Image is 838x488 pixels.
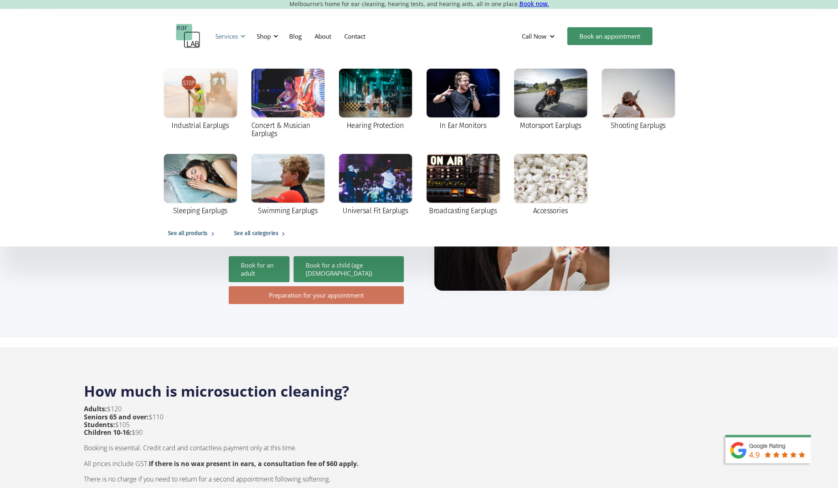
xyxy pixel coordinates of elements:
div: Hearing Protection [347,121,404,130]
div: Shooting Earplugs [611,121,666,130]
div: Call Now [522,32,547,40]
div: In Ear Monitors [439,121,486,130]
a: Industrial Earplugs [160,65,241,135]
a: Blog [283,24,308,48]
a: Book an appointment [567,27,652,45]
a: Book for an adult [229,256,289,282]
div: Broadcasting Earplugs [429,207,497,215]
a: Swimming Earplugs [247,150,328,220]
div: Concert & Musician Earplugs [251,121,324,138]
div: Services [215,32,238,40]
a: Sleeping Earplugs [160,150,241,220]
a: See all products [160,220,226,246]
a: Concert & Musician Earplugs [247,65,328,143]
a: Book for a child (age [DEMOGRAPHIC_DATA]) [294,256,404,282]
strong: Children 10-16: [84,428,132,437]
a: Contact [338,24,372,48]
div: Industrial Earplugs [171,121,229,130]
a: About [308,24,338,48]
strong: Adults: [84,404,107,413]
div: See all categories [234,229,278,238]
div: See all products [168,229,208,238]
div: Accessories [533,207,568,215]
a: In Ear Monitors [422,65,504,135]
a: Preparation for your appointment [229,286,404,304]
a: Shooting Earplugs [598,65,679,135]
div: Call Now [515,24,563,48]
div: Shop [257,32,271,40]
strong: If there is no wax present in ears, a consultation fee of $60 apply. [149,459,359,468]
strong: Seniors 65 and over: [84,412,149,421]
a: Accessories [510,150,591,220]
a: Motorsport Earplugs [510,65,591,135]
a: Universal Fit Earplugs [335,150,416,220]
div: Shop [252,24,281,48]
div: Universal Fit Earplugs [343,207,408,215]
h2: How much is microsuction cleaning? [84,374,754,401]
strong: Students: [84,420,115,429]
a: home [176,24,200,48]
div: Sleeping Earplugs [173,207,227,215]
div: Swimming Earplugs [258,207,317,215]
div: Services [210,24,248,48]
a: Hearing Protection [335,65,416,135]
a: Broadcasting Earplugs [422,150,504,220]
a: See all categories [226,220,296,246]
div: Motorsport Earplugs [520,121,581,130]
